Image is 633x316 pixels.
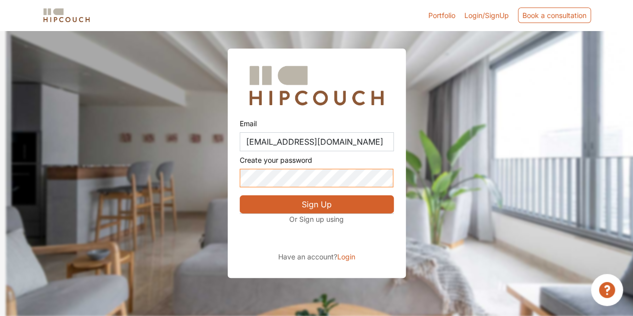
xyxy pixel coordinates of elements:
label: Create your password [240,151,312,169]
span: Login/SignUp [464,11,509,20]
img: logo-horizontal.svg [42,7,92,24]
p: Or Sign up using [240,214,394,224]
span: Have an account? [278,252,337,261]
span: Login [337,252,355,261]
a: Portfolio [428,10,455,21]
input: Eg: johndoe@gmail.com [240,132,394,151]
span: logo-horizontal.svg [42,4,92,27]
div: Book a consultation [518,8,591,23]
iframe: Sign in with Google Button [235,227,428,249]
button: Sign Up [240,195,394,213]
label: Email [240,115,257,132]
img: Hipcouch Logo [244,61,388,111]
